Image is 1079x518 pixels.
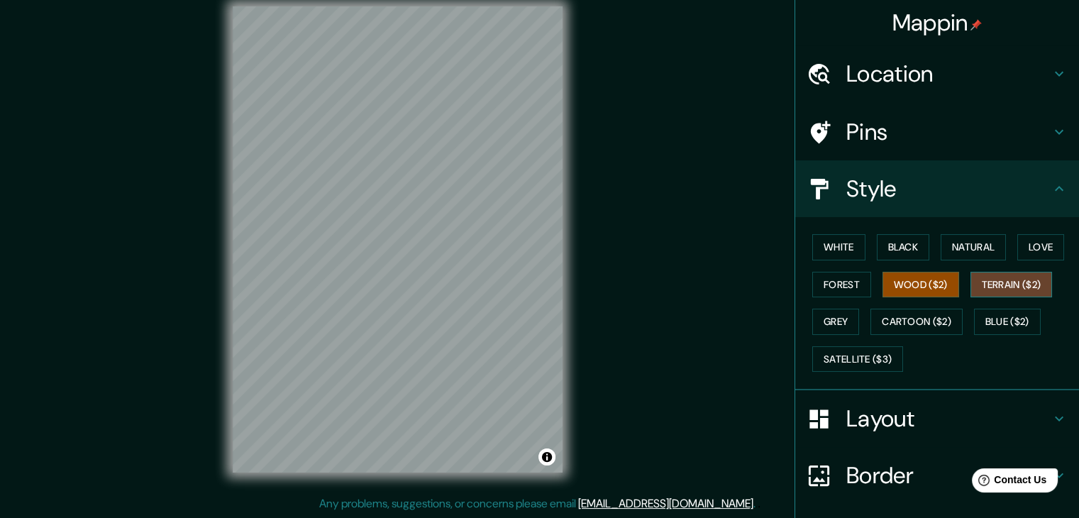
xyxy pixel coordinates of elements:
button: Terrain ($2) [970,272,1053,298]
button: Forest [812,272,871,298]
div: . [758,495,760,512]
h4: Layout [846,404,1051,433]
button: White [812,234,865,260]
button: Love [1017,234,1064,260]
button: Satellite ($3) [812,346,903,373]
button: Natural [941,234,1006,260]
button: Black [877,234,930,260]
div: Pins [795,104,1079,160]
h4: Mappin [892,9,983,37]
button: Blue ($2) [974,309,1041,335]
a: [EMAIL_ADDRESS][DOMAIN_NAME] [578,496,753,511]
canvas: Map [233,6,563,473]
h4: Pins [846,118,1051,146]
img: pin-icon.png [970,19,982,31]
h4: Location [846,60,1051,88]
div: Style [795,160,1079,217]
div: Border [795,447,1079,504]
div: Layout [795,390,1079,447]
div: Location [795,45,1079,102]
p: Any problems, suggestions, or concerns please email . [319,495,756,512]
div: . [756,495,758,512]
button: Toggle attribution [538,448,555,465]
h4: Style [846,175,1051,203]
h4: Border [846,461,1051,490]
button: Grey [812,309,859,335]
button: Wood ($2) [882,272,959,298]
button: Cartoon ($2) [870,309,963,335]
iframe: Help widget launcher [953,463,1063,502]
